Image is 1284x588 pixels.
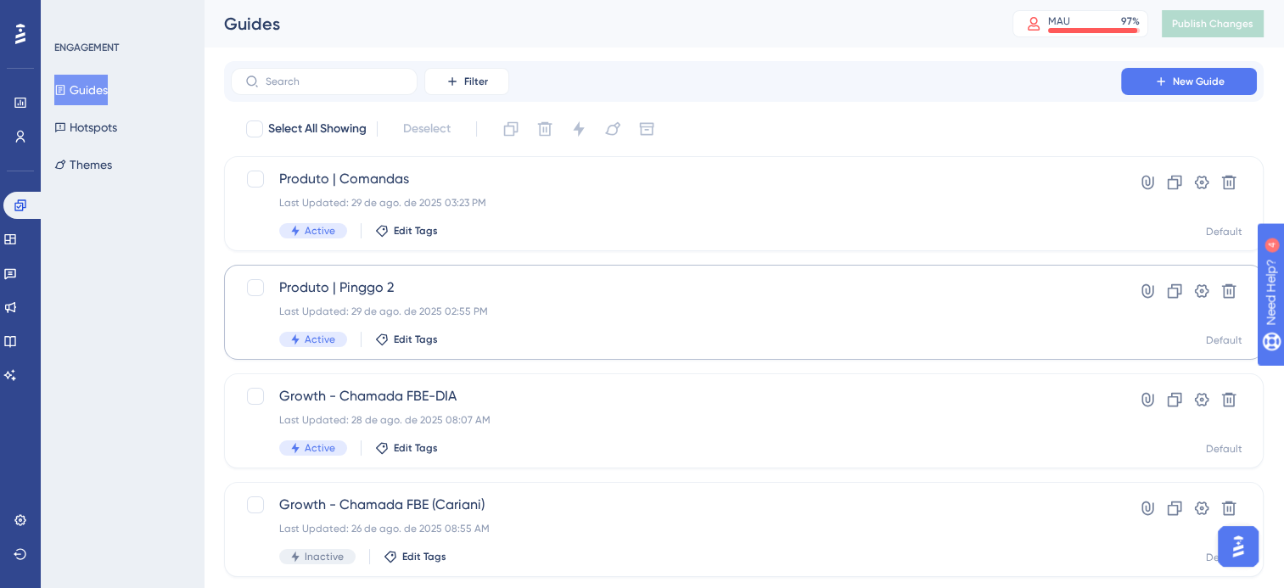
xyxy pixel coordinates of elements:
button: Deselect [388,114,466,144]
span: Produto | Comandas [279,169,1073,189]
div: MAU [1048,14,1070,28]
div: Last Updated: 26 de ago. de 2025 08:55 AM [279,522,1073,535]
span: Select All Showing [268,119,367,139]
span: Edit Tags [394,333,438,346]
span: Filter [464,75,488,88]
span: New Guide [1173,75,1225,88]
button: Guides [54,75,108,105]
span: Inactive [305,550,344,563]
button: Edit Tags [375,441,438,455]
button: Themes [54,149,112,180]
iframe: UserGuiding AI Assistant Launcher [1213,521,1264,572]
div: 97 % [1121,14,1140,28]
div: Default [1206,333,1242,347]
span: Produto | Pinggo 2 [279,277,1073,298]
span: Active [305,441,335,455]
span: Publish Changes [1172,17,1253,31]
div: ENGAGEMENT [54,41,119,54]
button: New Guide [1121,68,1257,95]
span: Edit Tags [394,224,438,238]
span: Active [305,224,335,238]
button: Filter [424,68,509,95]
div: Default [1206,551,1242,564]
span: Active [305,333,335,346]
div: Last Updated: 28 de ago. de 2025 08:07 AM [279,413,1073,427]
button: Publish Changes [1162,10,1264,37]
span: Edit Tags [402,550,446,563]
button: Hotspots [54,112,117,143]
input: Search [266,76,403,87]
button: Edit Tags [375,333,438,346]
button: Edit Tags [375,224,438,238]
span: Deselect [403,119,451,139]
div: Last Updated: 29 de ago. de 2025 02:55 PM [279,305,1073,318]
span: Growth - Chamada FBE-DIA [279,386,1073,406]
div: Last Updated: 29 de ago. de 2025 03:23 PM [279,196,1073,210]
div: 4 [118,8,123,22]
span: Growth - Chamada FBE (Cariani) [279,495,1073,515]
button: Edit Tags [384,550,446,563]
div: Default [1206,225,1242,238]
div: Default [1206,442,1242,456]
span: Edit Tags [394,441,438,455]
span: Need Help? [40,4,106,25]
div: Guides [224,12,970,36]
